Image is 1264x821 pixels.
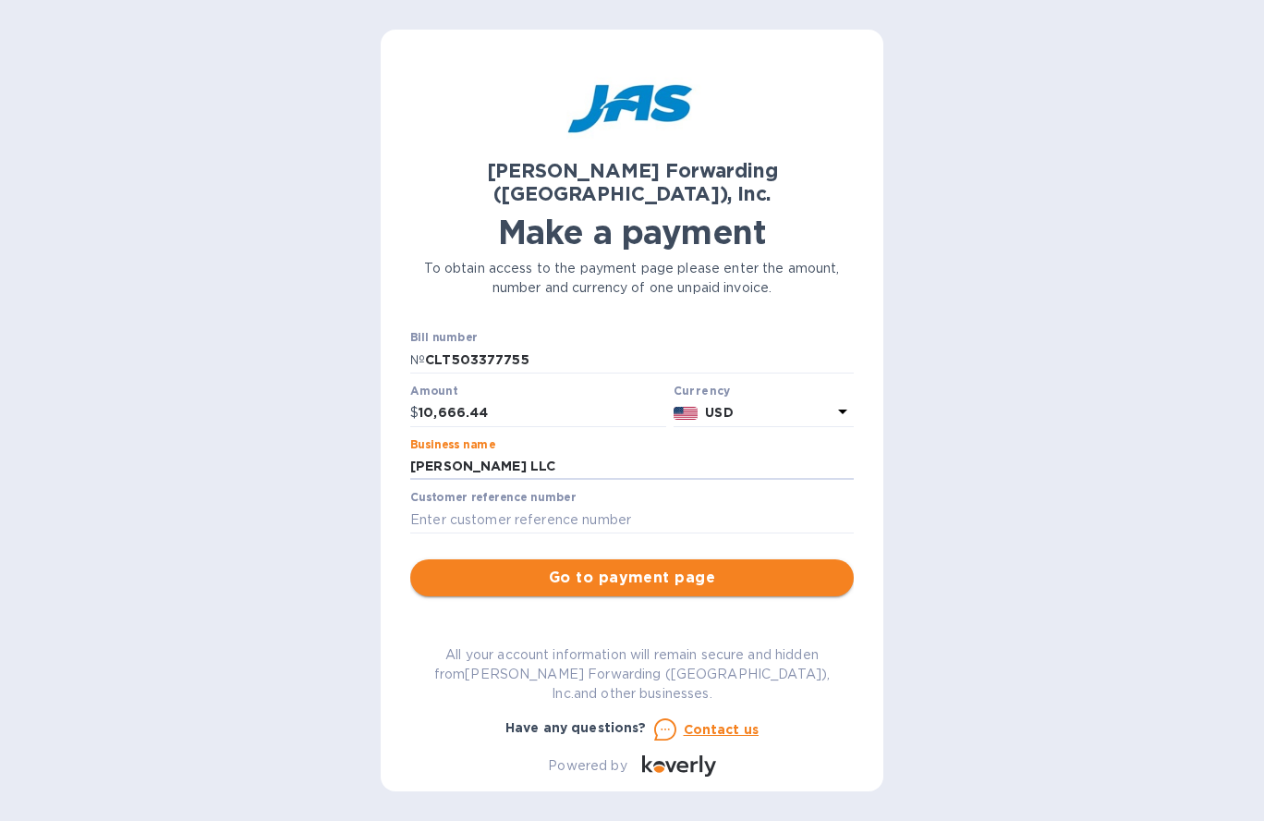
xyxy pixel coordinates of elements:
[410,213,854,251] h1: Make a payment
[410,453,854,481] input: Enter business name
[410,559,854,596] button: Go to payment page
[410,350,425,370] p: №
[410,333,477,344] label: Bill number
[674,407,699,420] img: USD
[410,439,495,450] label: Business name
[548,756,626,776] p: Powered by
[419,399,666,427] input: 0.00
[410,493,576,504] label: Customer reference number
[425,346,854,374] input: Enter bill number
[425,567,839,589] span: Go to payment page
[410,506,854,533] input: Enter customer reference number
[705,405,733,420] b: USD
[684,722,760,737] u: Contact us
[410,645,854,704] p: All your account information will remain secure and hidden from [PERSON_NAME] Forwarding ([GEOGRA...
[410,259,854,298] p: To obtain access to the payment page please enter the amount, number and currency of one unpaid i...
[410,386,457,397] label: Amount
[505,720,647,735] b: Have any questions?
[487,159,778,205] b: [PERSON_NAME] Forwarding ([GEOGRAPHIC_DATA]), Inc.
[410,403,419,423] p: $
[674,384,731,398] b: Currency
